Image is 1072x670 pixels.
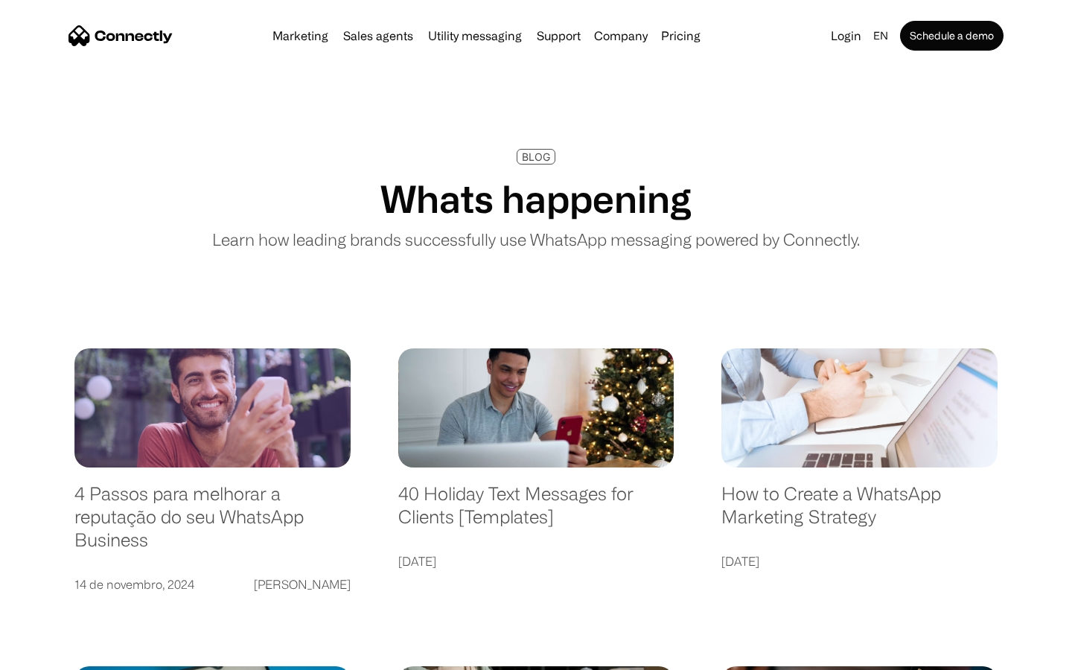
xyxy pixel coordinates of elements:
div: en [873,25,888,46]
a: Login [825,25,867,46]
div: Company [594,25,648,46]
div: [PERSON_NAME] [254,574,351,595]
div: BLOG [522,151,550,162]
ul: Language list [30,644,89,665]
div: en [867,25,897,46]
a: 4 Passos para melhorar a reputação do seu WhatsApp Business [74,482,351,566]
h1: Whats happening [380,176,692,221]
div: [DATE] [398,551,436,572]
a: Utility messaging [422,30,528,42]
a: Marketing [267,30,334,42]
a: Sales agents [337,30,419,42]
a: Pricing [655,30,706,42]
a: home [68,25,173,47]
div: 14 de novembro, 2024 [74,574,194,595]
a: How to Create a WhatsApp Marketing Strategy [721,482,998,543]
div: [DATE] [721,551,759,572]
div: Company [590,25,652,46]
aside: Language selected: English [15,644,89,665]
a: Support [531,30,587,42]
p: Learn how leading brands successfully use WhatsApp messaging powered by Connectly. [212,227,860,252]
a: Schedule a demo [900,21,1004,51]
a: 40 Holiday Text Messages for Clients [Templates] [398,482,674,543]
